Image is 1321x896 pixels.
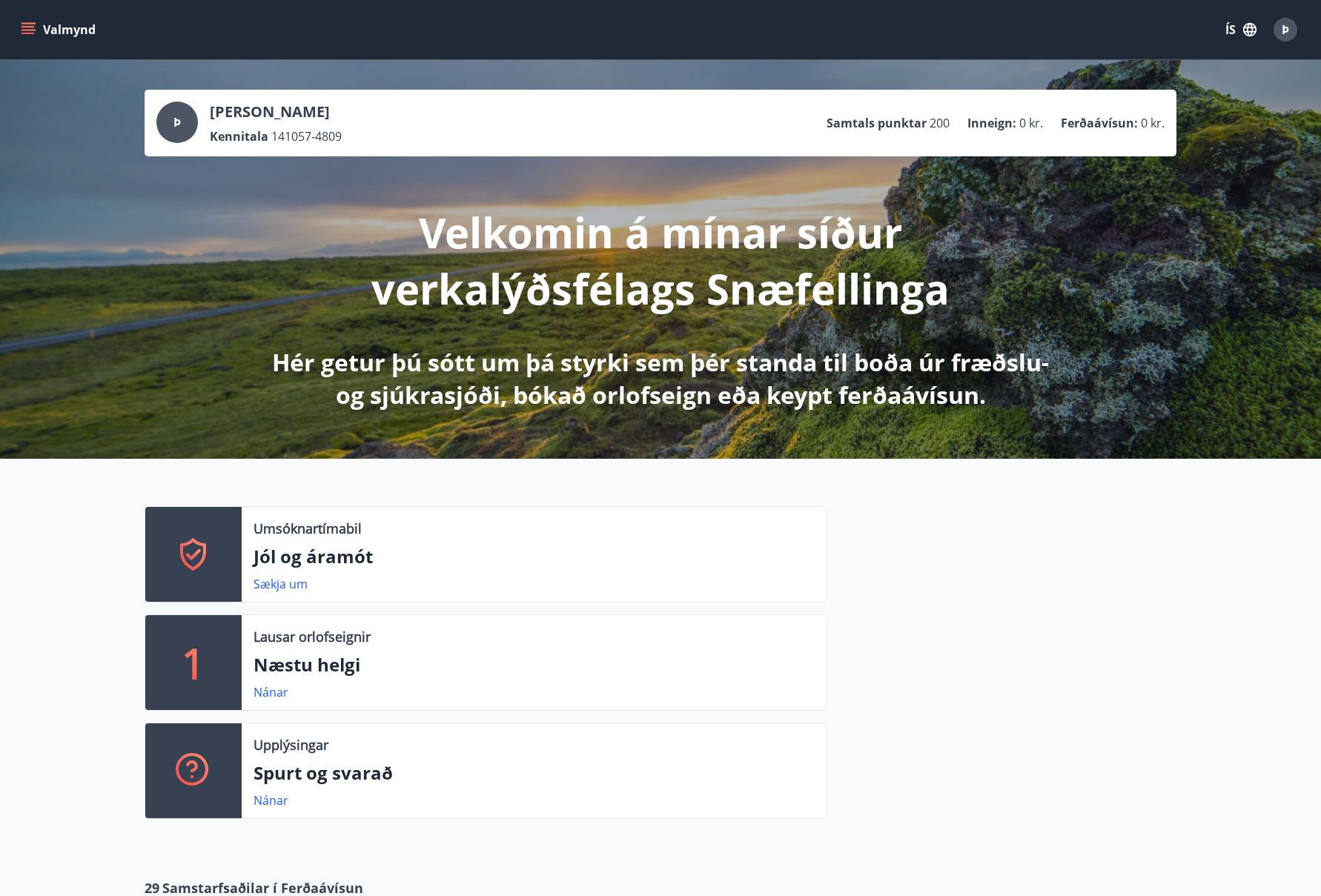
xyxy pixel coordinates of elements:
[254,544,814,569] p: Jól og áramót
[254,576,308,592] a: Sækja um
[930,115,950,131] span: 200
[254,519,362,538] p: Umsóknartímabil
[269,204,1052,316] p: Velkomin á mínar síður verkalýðsfélags Snæfellinga
[1217,16,1265,43] button: ÍS
[269,346,1052,411] p: Hér getur þú sótt um þá styrki sem þér standa til boða úr fræðslu- og sjúkrasjóði, bókað orlofsei...
[271,128,342,145] span: 141057-4809
[254,627,371,646] p: Lausar orlofseignir
[967,115,1016,131] p: Inneign :
[173,114,181,130] span: Þ
[1282,21,1289,38] span: Þ
[254,652,814,677] p: Næstu helgi
[1268,12,1303,47] button: Þ
[210,102,342,122] p: [PERSON_NAME]
[182,634,205,691] p: 1
[254,760,814,786] p: Spurt og svarað
[18,16,102,43] button: menu
[1019,115,1043,131] span: 0 kr.
[827,115,927,131] p: Samtals punktar
[210,128,268,145] p: Kennitala
[1061,115,1138,131] p: Ferðaávísun :
[254,684,288,700] a: Nánar
[254,735,328,754] p: Upplýsingar
[1141,115,1165,131] span: 0 kr.
[254,792,288,809] a: Nánar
